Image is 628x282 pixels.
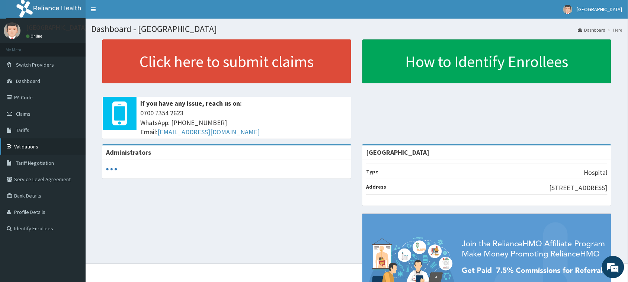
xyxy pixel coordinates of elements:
b: Type [366,168,378,175]
span: Tariff Negotiation [16,160,54,166]
b: Administrators [106,148,151,157]
h1: Dashboard - [GEOGRAPHIC_DATA] [91,24,622,34]
li: Here [606,27,622,33]
span: [GEOGRAPHIC_DATA] [577,6,622,13]
b: Address [366,183,386,190]
svg: audio-loading [106,164,117,175]
p: [STREET_ADDRESS] [549,183,608,193]
b: If you have any issue, reach us on: [140,99,242,108]
span: Switch Providers [16,61,54,68]
span: 0700 7354 2623 WhatsApp: [PHONE_NUMBER] Email: [140,108,347,137]
strong: [GEOGRAPHIC_DATA] [366,148,430,157]
span: Tariffs [16,127,29,134]
img: User Image [4,22,20,39]
span: Dashboard [16,78,40,84]
a: Online [26,33,44,39]
span: Claims [16,110,31,117]
a: How to Identify Enrollees [362,39,611,83]
a: Dashboard [578,27,606,33]
p: [GEOGRAPHIC_DATA] [26,24,87,31]
a: Click here to submit claims [102,39,351,83]
p: Hospital [584,168,608,177]
a: [EMAIL_ADDRESS][DOMAIN_NAME] [157,128,260,136]
img: User Image [563,5,573,14]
